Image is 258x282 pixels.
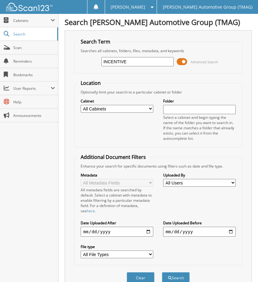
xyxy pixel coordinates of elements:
div: All metadata fields are searched by default. Select a cabinet with metadata to enable filtering b... [81,187,153,214]
label: Uploaded By [163,172,236,178]
div: Optionally limit your search to a particular cabinet or folder [78,89,239,95]
legend: Location [78,80,104,86]
legend: Search Term [78,38,113,45]
span: Reminders [13,59,55,64]
span: Help [13,99,55,105]
input: end [163,227,236,237]
span: User Reports [13,86,51,91]
label: Cabinet [81,98,153,104]
span: [PERSON_NAME] Automotive Group (TMAG) [163,5,252,9]
span: Search [13,31,54,37]
iframe: Chat Widget [227,252,258,282]
span: Cabinets [13,18,51,23]
label: Metadata [81,172,153,178]
img: scan123-logo-white.svg [6,3,53,11]
div: Select a cabinet and begin typing the name of the folder you want to search in. If the name match... [163,115,236,141]
label: File type [81,244,153,249]
legend: Additional Document Filters [78,154,149,160]
span: Advanced Search [191,60,218,64]
input: start [81,227,153,237]
span: Announcements [13,113,55,118]
div: Searches all cabinets, folders, files, metadata, and keywords [78,48,239,53]
div: Enhance your search for specific documents using filters such as date and file type. [78,164,239,169]
span: [PERSON_NAME] [111,5,145,9]
label: Date Uploaded After [81,220,153,226]
a: here [87,208,95,214]
span: Scan [13,45,55,50]
label: Date Uploaded Before [163,220,236,226]
h1: Search [PERSON_NAME] Automotive Group (TMAG) [65,17,252,27]
span: Bookmarks [13,72,55,77]
label: Folder [163,98,236,104]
